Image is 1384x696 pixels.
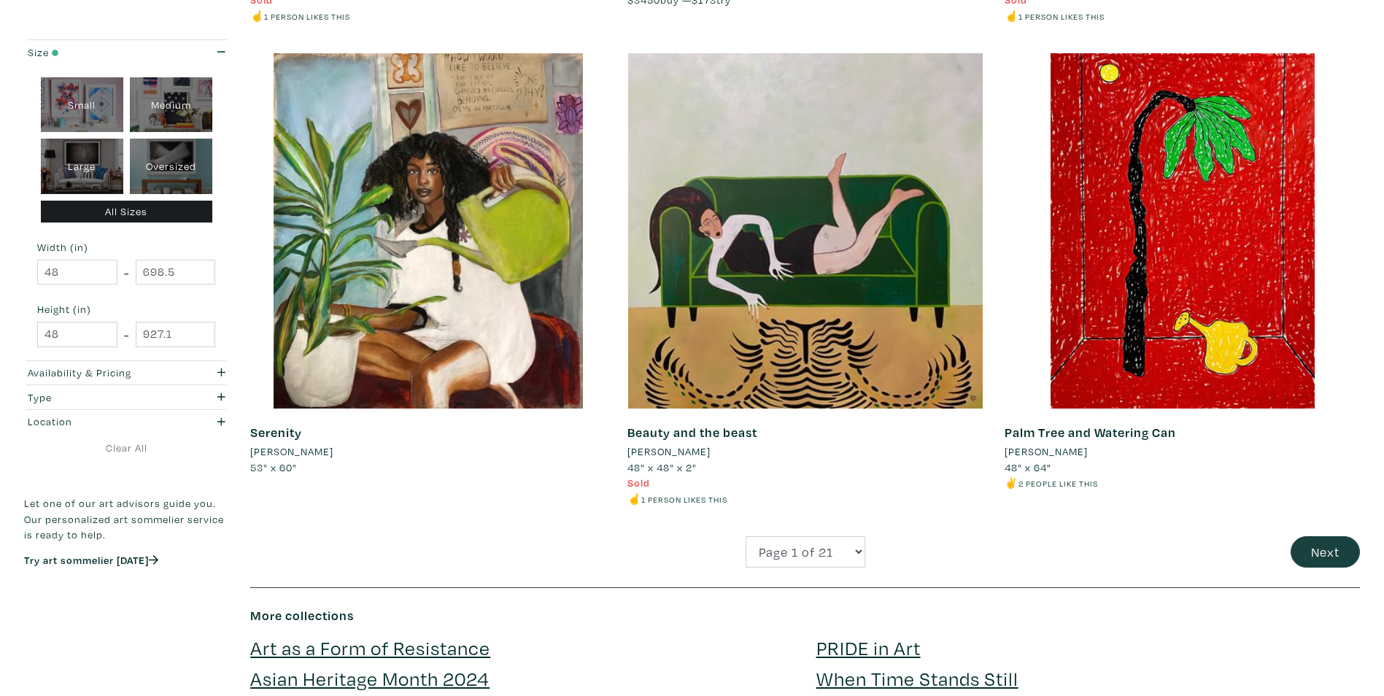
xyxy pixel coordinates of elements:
p: Let one of our art advisors guide you. Our personalized art sommelier service is ready to help. [24,495,228,543]
button: Next [1291,536,1360,568]
a: PRIDE in Art [816,635,921,660]
a: [PERSON_NAME] [1005,444,1360,460]
span: 53" x 60" [250,460,297,474]
a: Try art sommelier [DATE] [24,553,158,567]
small: 1 person likes this [641,494,727,505]
div: Size [28,45,171,61]
span: 48" x 48" x 2" [627,460,697,474]
li: ☝️ [1005,8,1360,24]
a: Clear All [24,440,228,456]
div: Oversized [130,139,212,194]
button: Availability & Pricing [24,361,228,385]
li: [PERSON_NAME] [1005,444,1088,460]
a: Art as a Form of Resistance [250,635,490,660]
a: [PERSON_NAME] [627,444,983,460]
span: - [124,263,129,282]
div: Large [41,139,123,194]
a: Beauty and the beast [627,424,757,441]
div: Medium [130,77,212,133]
span: Sold [627,476,650,490]
button: Size [24,40,228,64]
div: Location [28,414,171,430]
small: 1 person likes this [264,11,350,22]
small: Height (in) [37,304,215,314]
li: [PERSON_NAME] [250,444,333,460]
span: - [124,325,129,344]
button: Location [24,410,228,434]
li: ☝️ [627,491,983,507]
a: Asian Heritage Month 2024 [250,665,490,691]
div: All Sizes [41,201,212,223]
small: 1 person likes this [1018,11,1105,22]
iframe: Customer reviews powered by Trustpilot [24,582,228,613]
a: Serenity [250,424,302,441]
li: [PERSON_NAME] [627,444,711,460]
div: Availability & Pricing [28,365,171,381]
div: Type [28,390,171,406]
span: 48" x 64" [1005,460,1051,474]
small: 2 people like this [1018,478,1098,489]
a: [PERSON_NAME] [250,444,606,460]
div: Small [41,77,123,133]
h6: More collections [250,608,1360,624]
li: ✌️ [1005,475,1360,491]
a: Palm Tree and Watering Can [1005,424,1176,441]
button: Type [24,385,228,409]
li: ☝️ [250,8,606,24]
a: When Time Stands Still [816,665,1018,691]
small: Width (in) [37,242,215,252]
